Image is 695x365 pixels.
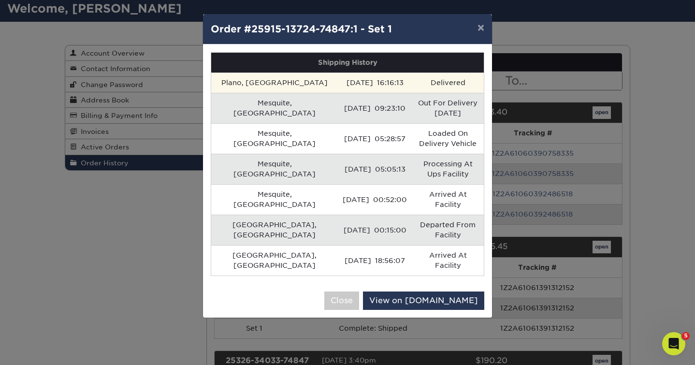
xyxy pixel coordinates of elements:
[338,184,412,215] td: [DATE] 00:52:00
[338,73,412,93] td: [DATE] 16:16:13
[412,123,484,154] td: Loaded On Delivery Vehicle
[211,123,338,154] td: Mesquite, [GEOGRAPHIC_DATA]
[412,73,484,93] td: Delivered
[338,123,412,154] td: [DATE] 05:28:57
[412,93,484,123] td: Out For Delivery [DATE]
[662,332,685,355] iframe: Intercom live chat
[211,215,338,245] td: [GEOGRAPHIC_DATA], [GEOGRAPHIC_DATA]
[412,215,484,245] td: Departed From Facility
[470,14,492,41] button: ×
[412,245,484,276] td: Arrived At Facility
[211,22,484,36] h4: Order #25915-13724-74847:1 - Set 1
[412,184,484,215] td: Arrived At Facility
[211,53,484,73] th: Shipping History
[338,215,412,245] td: [DATE] 00:15:00
[211,245,338,276] td: [GEOGRAPHIC_DATA], [GEOGRAPHIC_DATA]
[211,184,338,215] td: Mesquite, [GEOGRAPHIC_DATA]
[338,154,412,184] td: [DATE] 05:05:13
[412,154,484,184] td: Processing At Ups Facility
[363,292,484,310] a: View on [DOMAIN_NAME]
[338,93,412,123] td: [DATE] 09:23:10
[211,73,338,93] td: Plano, [GEOGRAPHIC_DATA]
[211,93,338,123] td: Mesquite, [GEOGRAPHIC_DATA]
[682,332,690,340] span: 5
[338,245,412,276] td: [DATE] 18:56:07
[211,154,338,184] td: Mesquite, [GEOGRAPHIC_DATA]
[324,292,359,310] button: Close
